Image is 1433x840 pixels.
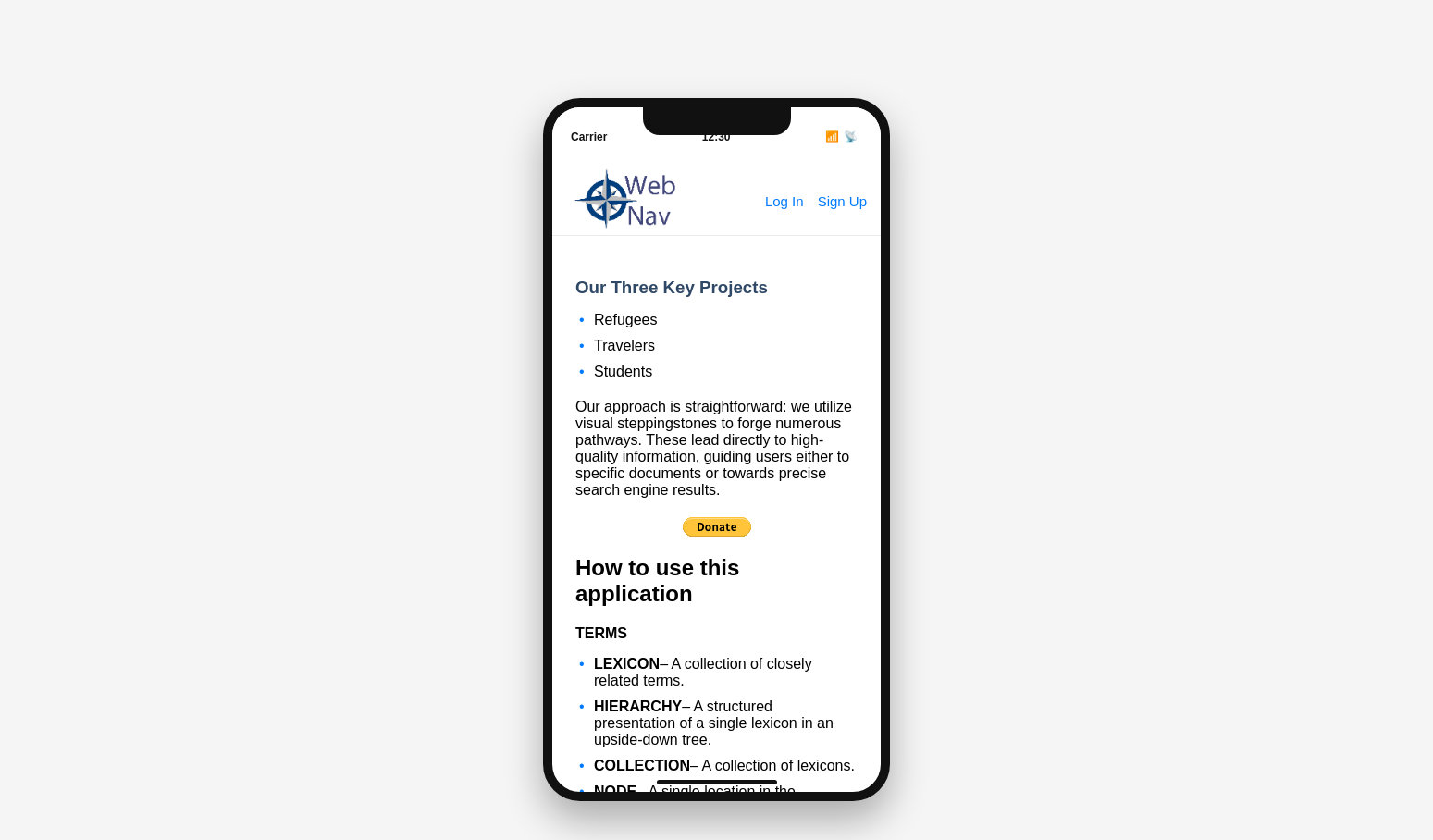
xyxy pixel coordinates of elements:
strong: NODE [594,784,636,799]
p: Our approach is straightforward: we utilize visual steppingstones to forge numerous pathways. The... [575,399,858,499]
li: Refugees [594,312,858,328]
a: Log In [765,193,804,209]
strong: TERMS [575,625,627,641]
strong: COLLECTION [594,758,690,773]
h2: How to use this application [575,555,858,607]
div: 12:30 [607,130,825,143]
div: 📡 [844,130,858,143]
img: Logo [566,157,677,241]
li: Students [594,364,858,380]
li: – A single location in the hierarchy. [594,784,858,817]
li: – A collection of closely related terms. [594,656,858,689]
strong: HIERARCHY [594,698,682,714]
a: Sign Up [818,193,867,209]
div: Carrier [571,130,607,143]
li: Travelers [594,338,858,354]
li: – A structured presentation of a single lexicon in an upside-down tree. [594,698,858,748]
div: 📶 [825,130,839,143]
h3: Our Three Key Projects [575,278,858,298]
strong: LEXICON [594,656,660,672]
li: – A collection of lexicons. [594,758,858,774]
input: PayPal - A safer, easier way to pay online! [683,517,751,537]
